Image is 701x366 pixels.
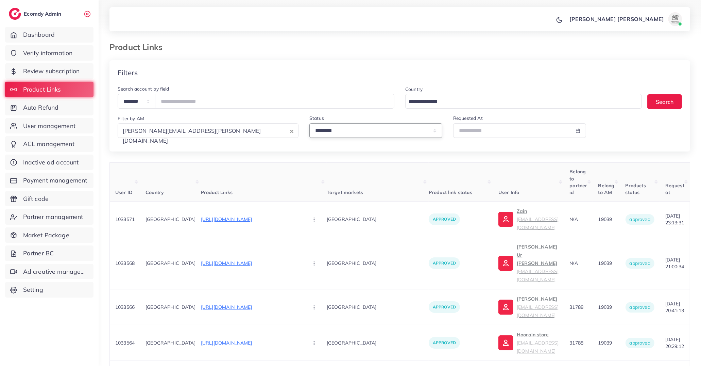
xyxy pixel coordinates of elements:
[570,304,584,310] span: 31788
[429,337,460,349] p: approved
[146,189,164,195] span: Country
[405,94,642,109] div: Search for option
[570,259,587,267] p: N/A
[118,123,298,138] div: Search for option
[5,173,93,188] a: Payment management
[668,12,682,26] img: avatar
[5,45,93,61] a: Verify information
[5,63,93,79] a: Review subscription
[429,189,472,195] span: Product link status
[5,27,93,43] a: Dashboard
[598,340,612,346] span: 19039
[5,227,93,243] a: Market Package
[5,118,93,134] a: User management
[598,182,615,195] span: Belong to AM
[9,8,63,20] a: logoEcomdy Admin
[201,215,303,223] p: [URL][DOMAIN_NAME]
[115,340,135,346] span: 1033564
[647,94,682,109] button: Search
[5,100,93,115] a: Auto Refund
[327,335,429,351] p: [GEOGRAPHIC_DATA]
[121,147,288,158] input: Search for option
[429,301,460,313] p: approved
[453,115,483,122] label: Requested At
[498,189,519,195] span: User Info
[5,82,93,97] a: Product Links
[517,340,559,354] small: [EMAIL_ADDRESS][DOMAIN_NAME]
[665,182,684,195] span: Request at
[665,257,684,270] span: [DATE] 21:00:34
[5,264,93,280] a: Ad creative management
[665,213,684,226] span: [DATE] 23:13:31
[327,256,429,271] p: [GEOGRAPHIC_DATA]
[5,136,93,152] a: ACL management
[5,282,93,298] a: Setting
[118,85,169,92] label: Search account by field
[566,12,685,26] a: [PERSON_NAME] [PERSON_NAME]avatar
[517,243,559,284] p: [PERSON_NAME] Ur [PERSON_NAME]
[24,11,63,17] h2: Ecomdy Admin
[201,189,233,195] span: Product Links
[327,212,429,227] p: [GEOGRAPHIC_DATA]
[23,267,88,276] span: Ad creative management
[115,189,133,195] span: User ID
[498,243,559,284] a: [PERSON_NAME] Ur [PERSON_NAME][EMAIL_ADDRESS][DOMAIN_NAME]
[290,127,293,135] button: Clear Selected
[598,260,612,266] span: 19039
[5,209,93,225] a: Partner management
[517,207,559,232] p: Zain
[118,115,144,122] label: Filter by AM
[517,216,559,230] small: [EMAIL_ADDRESS][DOMAIN_NAME]
[201,303,303,311] p: [URL][DOMAIN_NAME]
[23,67,80,76] span: Review subscription
[23,249,54,258] span: Partner BC
[23,194,49,203] span: Gift code
[23,140,74,148] span: ACL management
[23,49,73,58] span: Verify information
[429,213,460,225] p: approved
[23,103,59,112] span: Auto Refund
[429,257,460,269] p: approved
[405,86,423,93] label: Country
[570,169,587,195] span: Belong to partner id
[23,85,61,94] span: Product Links
[109,42,168,52] h3: Product Links
[498,256,513,271] img: ic-user-info.36bf1079.svg
[146,215,195,223] p: [GEOGRAPHIC_DATA]
[118,68,138,77] h4: Filters
[23,285,43,294] span: Setting
[146,303,195,311] p: [GEOGRAPHIC_DATA]
[5,155,93,170] a: Inactive ad account
[630,216,650,222] span: approved
[5,191,93,207] a: Gift code
[115,260,135,266] span: 1033568
[665,301,684,314] span: [DATE] 20:41:13
[23,212,83,221] span: Partner management
[5,245,93,261] a: Partner BC
[406,96,633,107] input: Search for option
[517,268,559,282] small: [EMAIL_ADDRESS][DOMAIN_NAME]
[598,304,612,310] span: 19039
[626,182,646,195] span: Products status
[630,304,650,310] span: approved
[570,340,584,346] span: 31788
[9,8,21,20] img: logo
[517,304,559,318] small: [EMAIL_ADDRESS][DOMAIN_NAME]
[201,259,303,267] p: [URL][DOMAIN_NAME]
[570,215,587,223] p: N/A
[23,158,79,167] span: Inactive ad account
[498,207,559,232] a: Zain[EMAIL_ADDRESS][DOMAIN_NAME]
[598,216,612,222] span: 19039
[115,304,135,310] span: 1033566
[115,216,135,222] span: 1033571
[665,336,684,349] span: [DATE] 20:29:12
[498,331,559,355] a: Hoorain store[EMAIL_ADDRESS][DOMAIN_NAME]
[23,122,75,130] span: User management
[146,259,195,267] p: [GEOGRAPHIC_DATA]
[23,176,87,185] span: Payment management
[569,15,664,23] p: [PERSON_NAME] [PERSON_NAME]
[498,300,513,315] img: ic-user-info.36bf1079.svg
[23,231,69,240] span: Market Package
[517,331,559,355] p: Hoorain store
[327,189,363,195] span: Target markets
